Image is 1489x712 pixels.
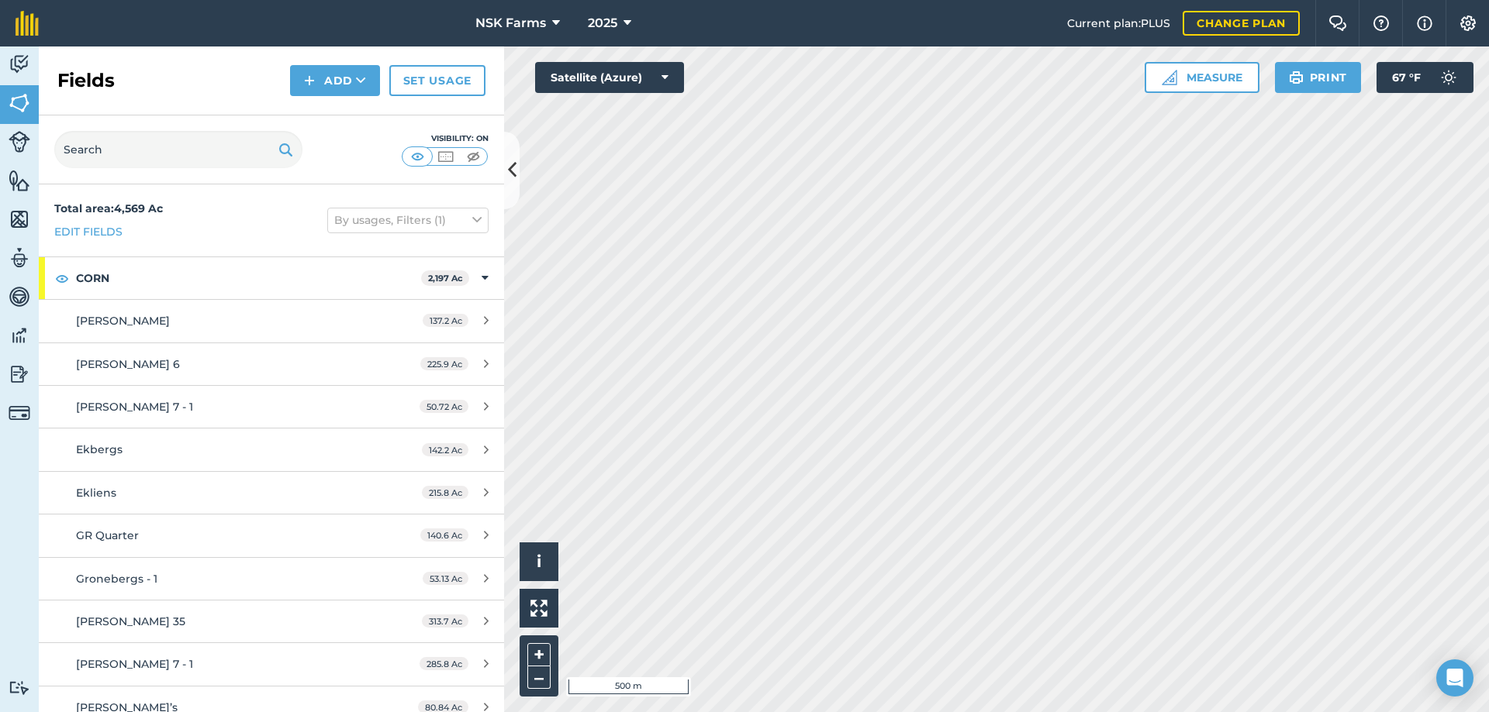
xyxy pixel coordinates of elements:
[423,314,468,327] span: 137.2 Ac
[9,246,30,270] img: svg+xml;base64,PD94bWwgdmVyc2lvbj0iMS4wIiBlbmNvZGluZz0idXRmLTgiPz4KPCEtLSBHZW5lcmF0b3I6IEFkb2JlIE...
[422,486,468,499] span: 215.8 Ac
[420,528,468,542] span: 140.6 Ac
[327,208,489,232] button: By usages, Filters (1)
[76,257,421,299] strong: CORN
[423,572,468,585] span: 53.13 Ac
[530,600,548,617] img: Four arrows, one pointing top left, one top right, one bottom right and the last bottom left
[9,402,30,424] img: svg+xml;base64,PD94bWwgdmVyc2lvbj0iMS4wIiBlbmNvZGluZz0idXRmLTgiPz4KPCEtLSBHZW5lcmF0b3I6IEFkb2JlIE...
[76,486,116,500] span: Ekliens
[9,131,30,153] img: svg+xml;base64,PD94bWwgdmVyc2lvbj0iMS4wIiBlbmNvZGluZz0idXRmLTgiPz4KPCEtLSBHZW5lcmF0b3I6IEFkb2JlIE...
[39,343,504,385] a: [PERSON_NAME] 6225.9 Ac
[1289,68,1304,87] img: svg+xml;base64,PHN2ZyB4bWxucz0iaHR0cDovL3d3dy53My5vcmcvMjAwMC9zdmciIHdpZHRoPSIxOSIgaGVpZ2h0PSIyNC...
[39,472,504,514] a: Ekliens215.8 Ac
[304,71,315,90] img: svg+xml;base64,PHN2ZyB4bWxucz0iaHR0cDovL3d3dy53My5vcmcvMjAwMC9zdmciIHdpZHRoPSIxNCIgaGVpZ2h0PSIyNC...
[290,65,380,96] button: Add
[428,273,463,284] strong: 2,197 Ac
[1162,70,1177,85] img: Ruler icon
[1067,15,1170,32] span: Current plan : PLUS
[39,386,504,428] a: [PERSON_NAME] 7 - 150.72 Ac
[1459,15,1477,31] img: A cog icon
[9,285,30,308] img: svg+xml;base64,PD94bWwgdmVyc2lvbj0iMS4wIiBlbmNvZGluZz0idXRmLTgiPz4KPCEtLSBHZW5lcmF0b3I6IEFkb2JlIE...
[1433,62,1464,93] img: svg+xml;base64,PD94bWwgdmVyc2lvbj0iMS4wIiBlbmNvZGluZz0idXRmLTgiPz4KPCEtLSBHZW5lcmF0b3I6IEFkb2JlIE...
[9,363,30,386] img: svg+xml;base64,PD94bWwgdmVyc2lvbj0iMS4wIiBlbmNvZGluZz0idXRmLTgiPz4KPCEtLSBHZW5lcmF0b3I6IEFkb2JlIE...
[475,14,546,33] span: NSK Farms
[39,428,504,470] a: Ekbergs142.2 Ac
[76,657,193,671] span: [PERSON_NAME] 7 - 1
[39,257,504,299] div: CORN2,197 Ac
[420,357,468,370] span: 225.9 Ac
[1372,15,1391,31] img: A question mark icon
[588,14,617,33] span: 2025
[76,357,180,371] span: [PERSON_NAME] 6
[420,657,468,670] span: 285.8 Ac
[537,552,541,571] span: i
[535,62,684,93] button: Satellite (Azure)
[1145,62,1259,93] button: Measure
[9,169,30,192] img: svg+xml;base64,PHN2ZyB4bWxucz0iaHR0cDovL3d3dy53My5vcmcvMjAwMC9zdmciIHdpZHRoPSI1NiIgaGVpZ2h0PSI2MC...
[389,65,485,96] a: Set usage
[402,132,489,145] div: Visibility: On
[527,666,551,689] button: –
[1377,62,1473,93] button: 67 °F
[278,140,293,159] img: svg+xml;base64,PHN2ZyB4bWxucz0iaHR0cDovL3d3dy53My5vcmcvMjAwMC9zdmciIHdpZHRoPSIxOSIgaGVpZ2h0PSIyNC...
[464,149,483,164] img: svg+xml;base64,PHN2ZyB4bWxucz0iaHR0cDovL3d3dy53My5vcmcvMjAwMC9zdmciIHdpZHRoPSI1MCIgaGVpZ2h0PSI0MC...
[9,208,30,231] img: svg+xml;base64,PHN2ZyB4bWxucz0iaHR0cDovL3d3dy53My5vcmcvMjAwMC9zdmciIHdpZHRoPSI1NiIgaGVpZ2h0PSI2MC...
[520,542,558,581] button: i
[16,11,39,36] img: fieldmargin Logo
[1417,14,1432,33] img: svg+xml;base64,PHN2ZyB4bWxucz0iaHR0cDovL3d3dy53My5vcmcvMjAwMC9zdmciIHdpZHRoPSIxNyIgaGVpZ2h0PSIxNy...
[1275,62,1362,93] button: Print
[76,400,193,414] span: [PERSON_NAME] 7 - 1
[39,600,504,642] a: [PERSON_NAME] 35313.7 Ac
[9,53,30,76] img: svg+xml;base64,PD94bWwgdmVyc2lvbj0iMS4wIiBlbmNvZGluZz0idXRmLTgiPz4KPCEtLSBHZW5lcmF0b3I6IEFkb2JlIE...
[76,442,123,456] span: Ekbergs
[422,443,468,456] span: 142.2 Ac
[57,68,115,93] h2: Fields
[9,324,30,347] img: svg+xml;base64,PD94bWwgdmVyc2lvbj0iMS4wIiBlbmNvZGluZz0idXRmLTgiPz4KPCEtLSBHZW5lcmF0b3I6IEFkb2JlIE...
[39,643,504,685] a: [PERSON_NAME] 7 - 1285.8 Ac
[54,223,123,240] a: Edit fields
[39,300,504,342] a: [PERSON_NAME]137.2 Ac
[76,614,185,628] span: [PERSON_NAME] 35
[9,680,30,695] img: svg+xml;base64,PD94bWwgdmVyc2lvbj0iMS4wIiBlbmNvZGluZz0idXRmLTgiPz4KPCEtLSBHZW5lcmF0b3I6IEFkb2JlIE...
[9,91,30,115] img: svg+xml;base64,PHN2ZyB4bWxucz0iaHR0cDovL3d3dy53My5vcmcvMjAwMC9zdmciIHdpZHRoPSI1NiIgaGVpZ2h0PSI2MC...
[76,528,139,542] span: GR Quarter
[422,614,468,628] span: 313.7 Ac
[408,149,427,164] img: svg+xml;base64,PHN2ZyB4bWxucz0iaHR0cDovL3d3dy53My5vcmcvMjAwMC9zdmciIHdpZHRoPSI1MCIgaGVpZ2h0PSI0MC...
[54,131,302,168] input: Search
[436,149,455,164] img: svg+xml;base64,PHN2ZyB4bWxucz0iaHR0cDovL3d3dy53My5vcmcvMjAwMC9zdmciIHdpZHRoPSI1MCIgaGVpZ2h0PSI0MC...
[39,558,504,600] a: Gronebergs - 153.13 Ac
[1328,15,1347,31] img: Two speech bubbles overlapping with the left bubble in the forefront
[1183,11,1300,36] a: Change plan
[54,201,163,215] strong: Total area : 4,569 Ac
[76,572,157,586] span: Gronebergs - 1
[55,269,69,287] img: svg+xml;base64,PHN2ZyB4bWxucz0iaHR0cDovL3d3dy53My5vcmcvMjAwMC9zdmciIHdpZHRoPSIxOCIgaGVpZ2h0PSIyNC...
[76,314,170,328] span: [PERSON_NAME]
[1436,659,1473,697] div: Open Intercom Messenger
[39,514,504,556] a: GR Quarter140.6 Ac
[420,400,468,413] span: 50.72 Ac
[527,643,551,666] button: +
[1392,62,1421,93] span: 67 ° F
